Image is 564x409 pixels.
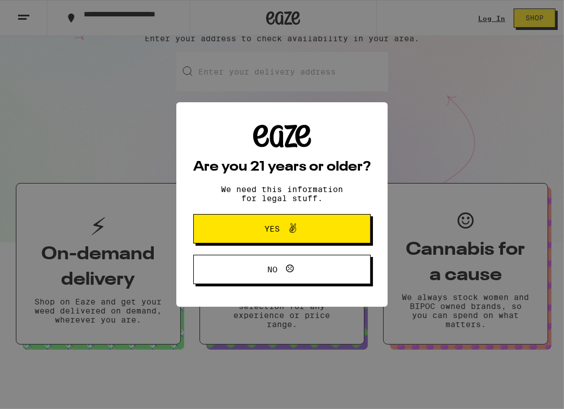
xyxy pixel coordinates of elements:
p: We need this information for legal stuff. [211,185,353,203]
span: Yes [265,225,280,233]
h2: Are you 21 years or older? [193,160,371,174]
button: Yes [193,214,371,243]
button: No [193,255,371,284]
span: No [267,266,277,273]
